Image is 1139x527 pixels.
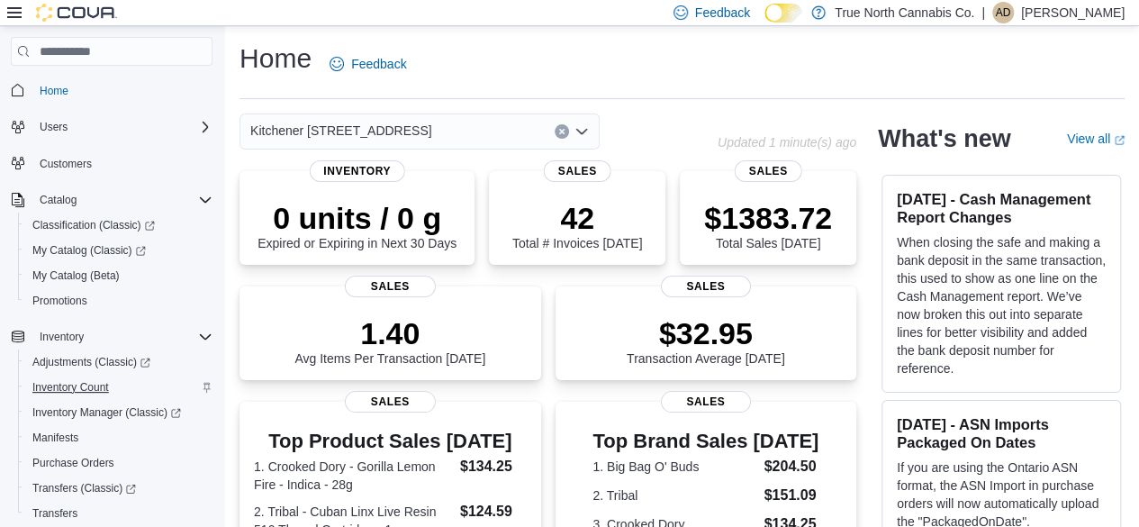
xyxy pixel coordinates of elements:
a: Transfers [25,503,85,524]
p: 0 units / 0 g [258,200,457,236]
input: Dark Mode [764,4,802,23]
button: Customers [4,150,220,177]
h2: What's new [878,124,1010,153]
a: Customers [32,153,99,175]
span: Sales [345,276,435,297]
span: Customers [32,152,212,175]
span: Inventory [40,330,84,344]
a: Adjustments (Classic) [25,351,158,373]
dt: 1. Big Bag O' Buds [592,458,756,476]
span: Inventory Manager (Classic) [32,405,181,420]
h3: Top Product Sales [DATE] [254,431,527,452]
span: Customers [40,157,92,171]
p: Updated 1 minute(s) ago [718,135,856,150]
div: Expired or Expiring in Next 30 Days [258,200,457,250]
button: My Catalog (Beta) [18,263,220,288]
button: Open list of options [574,124,589,139]
dd: $204.50 [764,456,818,477]
button: Home [4,77,220,103]
button: Transfers [18,501,220,526]
span: Users [32,116,212,138]
span: My Catalog (Beta) [32,268,120,283]
span: Adjustments (Classic) [32,355,150,369]
h3: Top Brand Sales [DATE] [592,431,818,452]
span: Feedback [695,4,750,22]
a: Transfers (Classic) [25,477,143,499]
button: Clear input [555,124,569,139]
a: Feedback [322,46,413,82]
a: Inventory Manager (Classic) [25,402,188,423]
span: Manifests [32,431,78,445]
span: Home [32,78,212,101]
span: Promotions [32,294,87,308]
button: Purchase Orders [18,450,220,476]
a: Inventory Count [25,377,116,398]
button: Inventory [32,326,91,348]
a: My Catalog (Classic) [25,240,153,261]
img: Cova [36,4,117,22]
span: Catalog [32,189,212,211]
button: Users [32,116,75,138]
a: Manifests [25,427,86,449]
p: | [981,2,985,23]
div: Total Sales [DATE] [704,200,832,250]
h3: [DATE] - ASN Imports Packaged On Dates [897,415,1106,451]
a: Classification (Classic) [18,213,220,238]
a: My Catalog (Beta) [25,265,127,286]
div: Avg Items Per Transaction [DATE] [294,315,485,366]
button: Promotions [18,288,220,313]
dd: $151.09 [764,485,818,506]
a: Transfers (Classic) [18,476,220,501]
button: Inventory [4,324,220,350]
a: Purchase Orders [25,452,122,474]
span: Inventory [32,326,212,348]
button: Inventory Count [18,375,220,400]
span: AD [996,2,1011,23]
p: When closing the safe and making a bank deposit in the same transaction, this used to show as one... [897,233,1106,377]
span: My Catalog (Classic) [32,243,146,258]
p: $1383.72 [704,200,832,236]
span: Inventory Count [32,380,109,395]
div: Total # Invoices [DATE] [512,200,642,250]
button: Catalog [32,189,84,211]
span: Promotions [25,290,212,312]
span: Sales [661,391,751,413]
span: Inventory [309,160,405,182]
a: View allExternal link [1067,132,1125,146]
span: Transfers [25,503,212,524]
h1: Home [240,41,312,77]
span: Sales [735,160,802,182]
a: Promotions [25,290,95,312]
p: [PERSON_NAME] [1021,2,1125,23]
span: Classification (Classic) [25,214,212,236]
a: My Catalog (Classic) [18,238,220,263]
p: True North Cannabis Co. [835,2,974,23]
p: $32.95 [627,315,785,351]
svg: External link [1114,135,1125,146]
span: Classification (Classic) [32,218,155,232]
span: My Catalog (Classic) [25,240,212,261]
dt: 1. Crooked Dory - Gorilla Lemon Fire - Indica - 28g [254,458,453,494]
p: 42 [512,200,642,236]
span: My Catalog (Beta) [25,265,212,286]
dt: 2. Tribal [592,486,756,504]
dd: $134.25 [460,456,527,477]
span: Sales [661,276,751,297]
div: Alexander Davidd [992,2,1014,23]
h3: [DATE] - Cash Management Report Changes [897,190,1106,226]
button: Users [4,114,220,140]
div: Transaction Average [DATE] [627,315,785,366]
span: Users [40,120,68,134]
a: Adjustments (Classic) [18,350,220,375]
span: Adjustments (Classic) [25,351,212,373]
button: Catalog [4,187,220,213]
span: Sales [544,160,611,182]
span: Feedback [351,55,406,73]
a: Inventory Manager (Classic) [18,400,220,425]
span: Sales [345,391,435,413]
span: Catalog [40,193,77,207]
span: Transfers [32,506,77,521]
span: Purchase Orders [25,452,212,474]
a: Home [32,80,76,102]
